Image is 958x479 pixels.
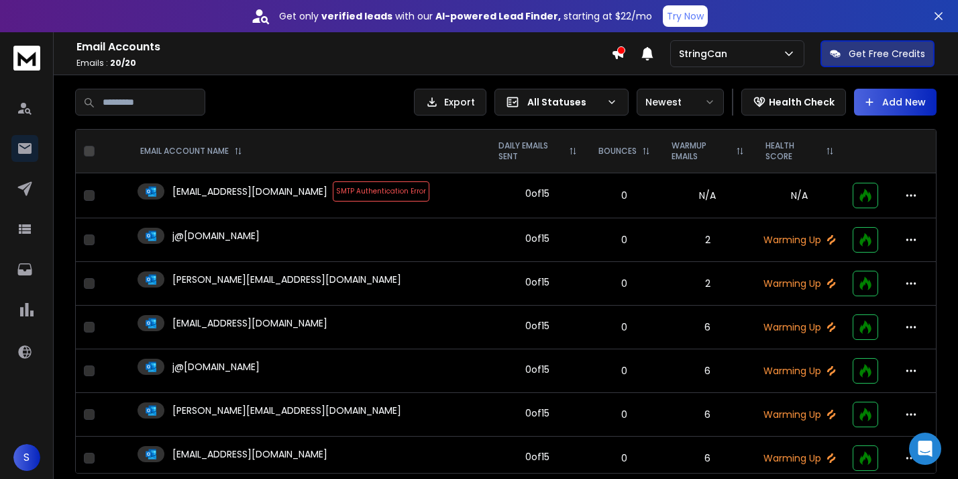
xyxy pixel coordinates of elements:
p: [EMAIL_ADDRESS][DOMAIN_NAME] [172,447,327,461]
strong: AI-powered Lead Finder, [435,9,561,23]
td: 6 [661,306,755,349]
button: S [13,444,40,471]
div: Open Intercom Messenger [909,433,941,465]
p: Warming Up [763,451,837,465]
p: WARMUP EMAILS [672,140,731,162]
div: 0 of 15 [525,406,549,420]
button: Export [414,89,486,116]
p: Warming Up [763,408,837,421]
p: DAILY EMAILS SENT [498,140,564,162]
p: [PERSON_NAME][EMAIL_ADDRESS][DOMAIN_NAME] [172,273,401,286]
p: Warming Up [763,233,837,247]
td: 6 [661,349,755,393]
span: SMTP Authentication Error [333,181,429,202]
p: j@[DOMAIN_NAME] [172,360,260,374]
p: HEALTH SCORE [765,140,820,162]
p: Get Free Credits [849,47,925,60]
h1: Email Accounts [76,39,611,55]
p: Warming Up [763,277,837,290]
img: logo [13,46,40,71]
button: Add New [854,89,937,116]
p: j@[DOMAIN_NAME] [172,229,260,243]
p: 0 [596,277,653,290]
p: N/A [763,189,837,202]
button: Try Now [663,5,708,27]
strong: verified leads [321,9,392,23]
p: Warming Up [763,364,837,378]
p: [EMAIL_ADDRESS][DOMAIN_NAME] [172,316,327,330]
td: 2 [661,262,755,306]
button: Health Check [741,89,846,116]
p: Emails : [76,58,611,69]
td: 2 [661,218,755,262]
p: Try Now [667,9,704,23]
td: 6 [661,393,755,437]
p: All Statuses [527,95,601,109]
p: Get only with our starting at $22/mo [279,9,652,23]
div: EMAIL ACCOUNT NAME [140,146,242,157]
div: 0 of 15 [525,319,549,333]
button: Get Free Credits [820,40,935,67]
p: 0 [596,233,653,247]
p: [PERSON_NAME][EMAIL_ADDRESS][DOMAIN_NAME] [172,404,401,417]
p: BOUNCES [598,146,637,157]
p: 0 [596,189,653,202]
p: 0 [596,364,653,378]
div: 0 of 15 [525,275,549,289]
p: 0 [596,320,653,334]
div: 0 of 15 [525,232,549,245]
p: Warming Up [763,320,837,334]
div: 0 of 15 [525,187,549,200]
p: 0 [596,451,653,465]
p: [EMAIL_ADDRESS][DOMAIN_NAME] [172,185,327,198]
span: 20 / 20 [110,57,136,69]
p: StringCan [679,47,733,60]
td: N/A [661,173,755,218]
p: 0 [596,408,653,421]
div: 0 of 15 [525,363,549,376]
button: Newest [637,89,724,116]
div: 0 of 15 [525,450,549,464]
p: Health Check [769,95,835,109]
